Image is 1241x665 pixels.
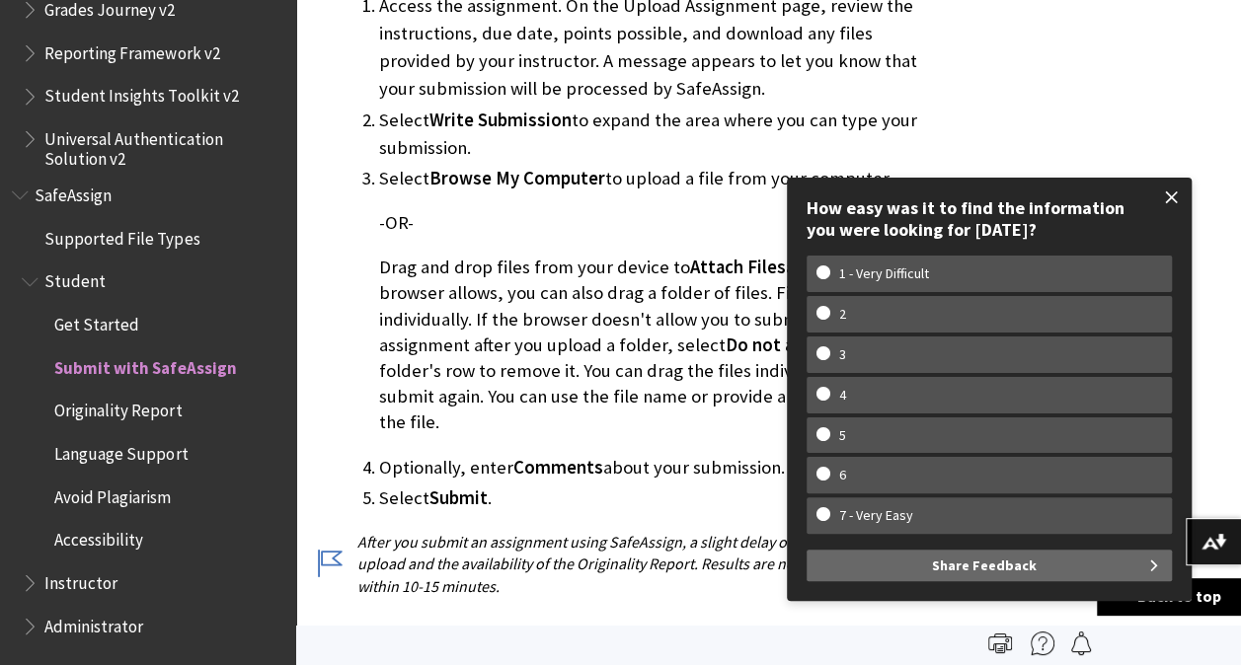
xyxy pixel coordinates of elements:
[12,179,284,642] nav: Book outline for Blackboard SafeAssign
[988,631,1012,655] img: Print
[35,179,112,205] span: SafeAssign
[54,524,143,551] span: Accessibility
[807,550,1172,581] button: Share Feedback
[44,122,282,169] span: Universal Authentication Solution v2
[379,107,929,162] li: Select to expand the area where you can type your submission.
[44,37,219,63] span: Reporting Framework v2
[816,427,869,444] w-span: 5
[54,351,236,378] span: Submit with SafeAssign
[1031,631,1054,655] img: More help
[816,387,869,404] w-span: 4
[379,454,929,481] li: Optionally, enter about your submission.
[816,265,952,282] w-span: 1 - Very Difficult
[379,255,929,435] p: Drag and drop files from your device to area. If your browser allows, you can also drag a folder ...
[44,222,199,249] span: Supported File Types
[54,395,182,421] span: Originality Report
[429,486,488,509] span: Submit
[44,80,238,107] span: Student Insights Toolkit v2
[1069,631,1093,655] img: Follow this page
[379,210,929,236] p: -OR-
[54,437,188,464] span: Language Support
[816,507,936,524] w-span: 7 - Very Easy
[429,109,572,131] span: Write Submission
[316,531,929,597] p: After you submit an assignment using SafeAssign, a slight delay occurs between the upload and the...
[316,622,929,659] h3: Original: View SafeAssign submissions
[379,484,929,512] li: Select .
[54,480,171,507] span: Avoid Plagiarism
[726,333,837,356] span: Do not attach
[816,306,869,323] w-span: 2
[54,308,139,334] span: Get Started
[816,346,869,363] w-span: 3
[816,467,869,483] w-span: 6
[932,550,1037,581] span: Share Feedback
[690,256,786,278] span: Attach Files
[44,566,117,593] span: Instructor
[379,165,929,436] li: Select to upload a file from your computer.
[44,265,106,292] span: Student
[807,197,1172,240] div: How easy was it to find the information you were looking for [DATE]?
[513,456,603,479] span: Comments
[429,167,605,189] span: Browse My Computer
[44,610,143,636] span: Administrator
